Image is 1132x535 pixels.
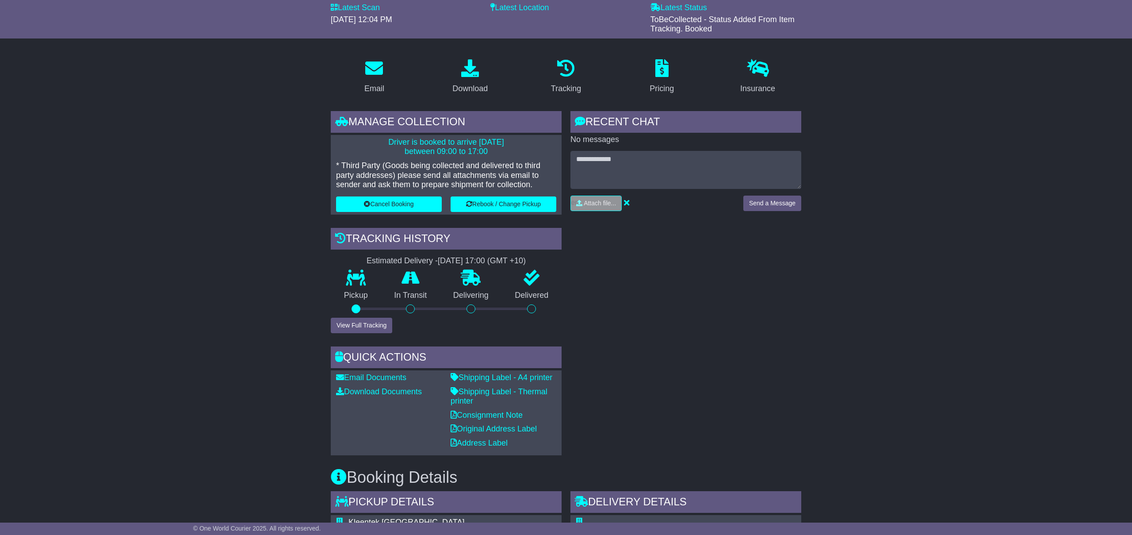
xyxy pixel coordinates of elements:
a: Shipping Label - A4 printer [451,373,552,382]
a: Email Documents [336,373,406,382]
div: RECENT CHAT [570,111,801,135]
span: Kleentek [GEOGRAPHIC_DATA] [348,518,464,527]
div: Email [364,83,384,95]
p: Pickup [331,291,381,300]
p: Delivered [502,291,562,300]
a: Original Address Label [451,424,537,433]
span: [DATE] 12:04 PM [331,15,392,24]
div: Manage collection [331,111,562,135]
div: Download [452,83,488,95]
div: [DATE] 17:00 (GMT +10) [438,256,526,266]
div: Tracking [551,83,581,95]
div: Tracking history [331,228,562,252]
div: Insurance [740,83,775,95]
span: ToBeCollected - Status Added From Item Tracking. Booked [650,15,795,34]
a: Shipping Label - Thermal printer [451,387,547,406]
div: Quick Actions [331,346,562,370]
label: Latest Status [650,3,707,13]
p: No messages [570,135,801,145]
a: Consignment Note [451,411,523,420]
button: Cancel Booking [336,196,442,212]
div: Delivery Details [570,491,801,515]
div: Estimated Delivery - [331,256,562,266]
p: In Transit [381,291,440,300]
a: Address Label [451,439,508,447]
div: Pickup Details [331,491,562,515]
label: Latest Location [490,3,549,13]
p: Driver is booked to arrive [DATE] between 09:00 to 17:00 [336,138,556,157]
label: Latest Scan [331,3,380,13]
a: Insurance [734,56,781,98]
div: Pricing [650,83,674,95]
span: © One World Courier 2025. All rights reserved. [193,525,321,532]
h3: Booking Details [331,469,801,486]
button: View Full Tracking [331,318,392,333]
p: * Third Party (Goods being collected and delivered to third party addresses) please send all atta... [336,161,556,190]
button: Send a Message [743,196,801,211]
button: Rebook / Change Pickup [451,196,556,212]
a: Pricing [644,56,680,98]
a: Tracking [545,56,587,98]
a: Download [447,56,493,98]
p: Delivering [440,291,502,300]
a: Download Documents [336,387,422,396]
a: Email [359,56,390,98]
